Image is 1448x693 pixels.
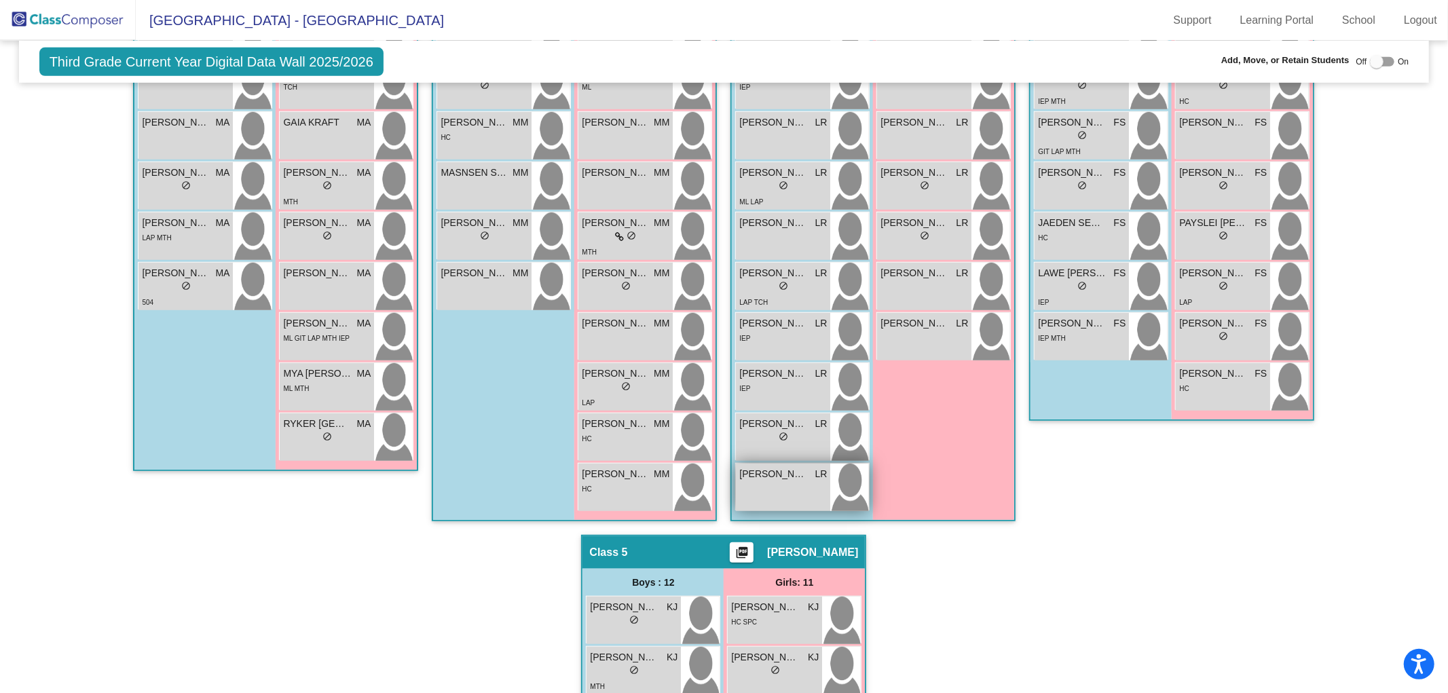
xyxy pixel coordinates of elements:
span: [PERSON_NAME] [582,115,650,130]
span: Class 5 [589,546,627,559]
span: [PERSON_NAME] [441,216,508,230]
span: FS [1114,266,1126,280]
span: FS [1255,216,1267,230]
span: do_not_disturb_alt [779,281,788,291]
span: IEP [739,335,750,342]
span: do_not_disturb_alt [1219,281,1228,291]
span: LR [957,266,969,280]
span: KJ [808,600,819,614]
span: do_not_disturb_alt [621,381,631,391]
span: [PERSON_NAME] [582,216,650,230]
span: LR [957,216,969,230]
span: MTH [283,198,298,206]
span: FS [1255,166,1267,180]
span: KJ [667,600,677,614]
span: ML LAP [739,198,763,206]
span: MA [215,166,229,180]
span: [PERSON_NAME] [1179,115,1247,130]
span: do_not_disturb_alt [629,615,639,624]
span: LAP [1179,299,1192,306]
span: [PERSON_NAME] [PERSON_NAME] [590,650,658,664]
span: do_not_disturb_alt [480,80,489,90]
span: do_not_disturb_alt [322,181,332,190]
span: [PERSON_NAME] [582,316,650,331]
span: MM [654,417,669,431]
div: Girls: 11 [724,569,865,596]
span: TCH [283,83,297,91]
span: FS [1114,115,1126,130]
span: do_not_disturb_alt [779,432,788,441]
span: do_not_disturb_alt [1219,80,1228,90]
span: FS [1114,166,1126,180]
span: [PERSON_NAME] [142,216,210,230]
span: Off [1356,56,1367,68]
span: FS [1255,367,1267,381]
span: do_not_disturb_alt [480,231,489,240]
span: LR [815,467,828,481]
span: KJ [808,650,819,664]
span: LAWE [PERSON_NAME] [1038,266,1106,280]
span: [PERSON_NAME] BLACK [582,166,650,180]
span: FS [1114,316,1126,331]
span: do_not_disturb_alt [627,231,636,240]
span: [PERSON_NAME] [1038,115,1106,130]
span: MA [215,266,229,280]
span: MYA [PERSON_NAME] [283,367,351,381]
a: Logout [1393,10,1448,31]
span: [PERSON_NAME] [441,115,508,130]
span: 504 [142,299,153,306]
span: [PERSON_NAME] [1179,316,1247,331]
span: [PERSON_NAME] [582,367,650,381]
span: [PERSON_NAME] [142,266,210,280]
span: do_not_disturb_alt [920,231,929,240]
span: do_not_disturb_alt [181,181,191,190]
span: [PERSON_NAME] [590,600,658,614]
span: MTH [582,248,597,256]
span: MA [356,216,371,230]
span: MM [513,115,528,130]
span: HC [582,485,591,493]
span: MA [356,316,371,331]
span: [PERSON_NAME] [283,316,351,331]
span: MM [513,266,528,280]
span: [PERSON_NAME] [142,166,210,180]
span: LAP TCH [739,299,768,306]
span: do_not_disturb_alt [1219,331,1228,341]
span: LR [815,266,828,280]
span: do_not_disturb_alt [1219,181,1228,190]
span: IEP [739,385,750,392]
span: LR [815,417,828,431]
span: do_not_disturb_alt [181,281,191,291]
span: [PERSON_NAME] [731,600,799,614]
span: [PERSON_NAME] [1038,166,1106,180]
span: ML [582,83,591,91]
span: [PERSON_NAME] [1179,266,1247,280]
button: Print Students Details [730,542,754,563]
span: [PERSON_NAME] [739,266,807,280]
span: MA [356,367,371,381]
a: Learning Portal [1229,10,1325,31]
span: LR [815,115,828,130]
span: [PERSON_NAME] [880,316,948,331]
span: [GEOGRAPHIC_DATA] - [GEOGRAPHIC_DATA] [136,10,444,31]
span: [PERSON_NAME] [880,166,948,180]
span: do_not_disturb_alt [779,181,788,190]
span: LAP [582,399,595,407]
span: [PERSON_NAME] [739,115,807,130]
span: MA [356,166,371,180]
span: ML MTH [283,385,309,392]
span: [PERSON_NAME] [1179,367,1247,381]
span: KJ [667,650,677,664]
span: [PERSON_NAME] [739,467,807,481]
span: [PERSON_NAME] [582,266,650,280]
span: LR [815,316,828,331]
span: HC [582,435,591,443]
span: MA [215,216,229,230]
span: [PERSON_NAME] [739,316,807,331]
span: MM [654,367,669,381]
span: IEP MTH [1038,98,1065,105]
span: [PERSON_NAME] [1179,166,1247,180]
span: ML GIT LAP MTH IEP [283,335,350,342]
span: LR [957,166,969,180]
span: HC [1038,234,1047,242]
